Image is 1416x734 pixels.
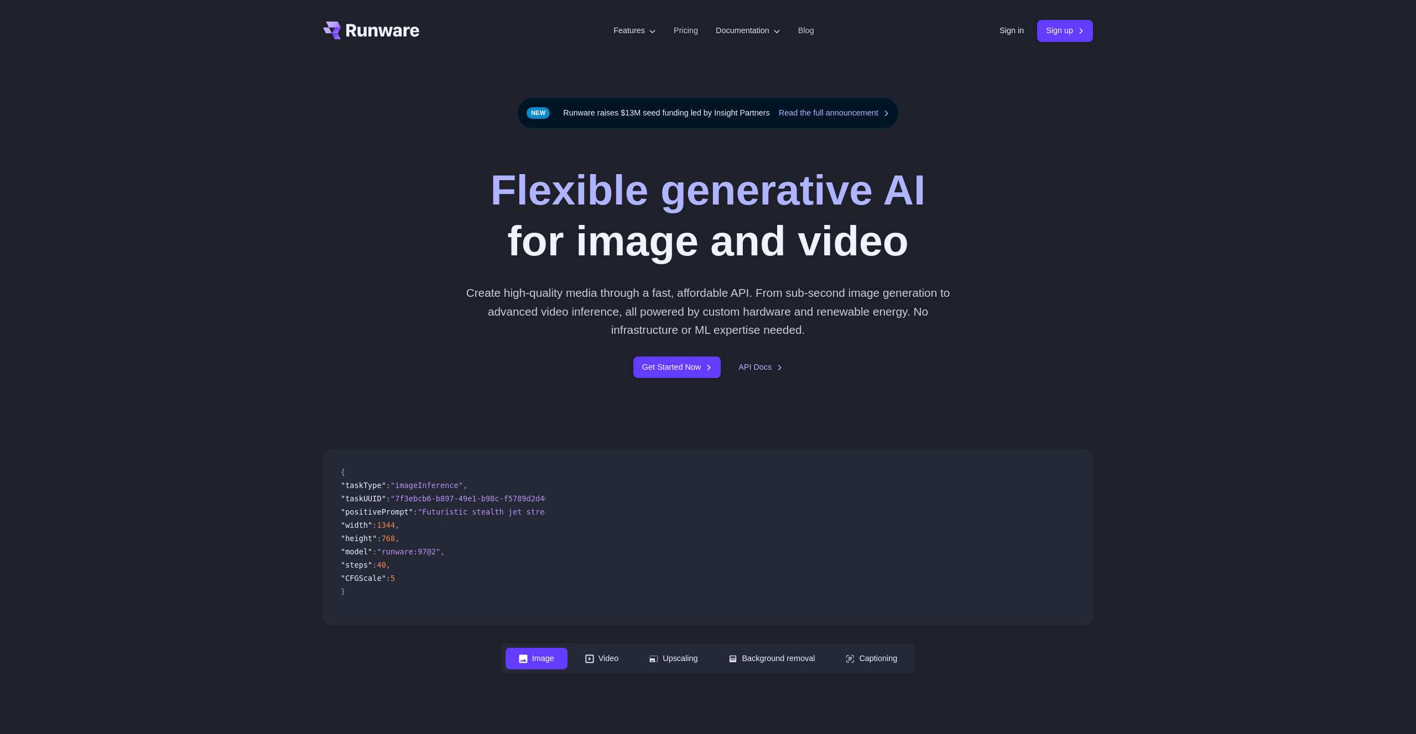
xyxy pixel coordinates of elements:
[716,24,780,37] label: Documentation
[798,24,814,37] a: Blog
[462,284,955,339] p: Create high-quality media through a fast, affordable API. From sub-second image generation to adv...
[372,521,377,529] span: :
[633,356,721,378] a: Get Started Now
[715,648,828,669] button: Background removal
[413,507,418,516] span: :
[779,107,889,119] a: Read the full announcement
[391,494,563,503] span: "7f3ebcb6-b897-49e1-b98c-f5789d2d40d7"
[377,534,381,543] span: :
[341,521,372,529] span: "width"
[572,648,632,669] button: Video
[377,547,440,556] span: "runware:97@2"
[341,494,386,503] span: "taskUUID"
[372,560,377,569] span: :
[386,494,391,503] span: :
[341,468,345,476] span: {
[395,534,399,543] span: ,
[1037,20,1093,41] a: Sign up
[323,22,419,39] a: Go to /
[341,587,345,596] span: }
[395,521,399,529] span: ,
[341,574,386,583] span: "CFGScale"
[391,481,463,490] span: "imageInference"
[382,534,395,543] span: 768
[738,361,783,374] a: API Docs
[341,481,386,490] span: "taskType"
[636,648,711,669] button: Upscaling
[377,521,395,529] span: 1344
[341,534,377,543] span: "height"
[386,574,391,583] span: :
[506,648,568,669] button: Image
[386,560,391,569] span: ,
[341,560,372,569] span: "steps"
[341,547,372,556] span: "model"
[418,507,830,516] span: "Futuristic stealth jet streaking through a neon-lit cityscape with glowing purple exhaust"
[491,164,926,266] h1: for image and video
[463,481,467,490] span: ,
[517,97,899,129] div: Runware raises $13M seed funding led by Insight Partners
[999,24,1024,37] a: Sign in
[386,481,391,490] span: :
[613,24,656,37] label: Features
[832,648,910,669] button: Captioning
[377,560,386,569] span: 40
[372,547,377,556] span: :
[491,166,926,213] strong: Flexible generative AI
[391,574,395,583] span: 5
[674,24,698,37] a: Pricing
[341,507,413,516] span: "positivePrompt"
[440,547,445,556] span: ,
